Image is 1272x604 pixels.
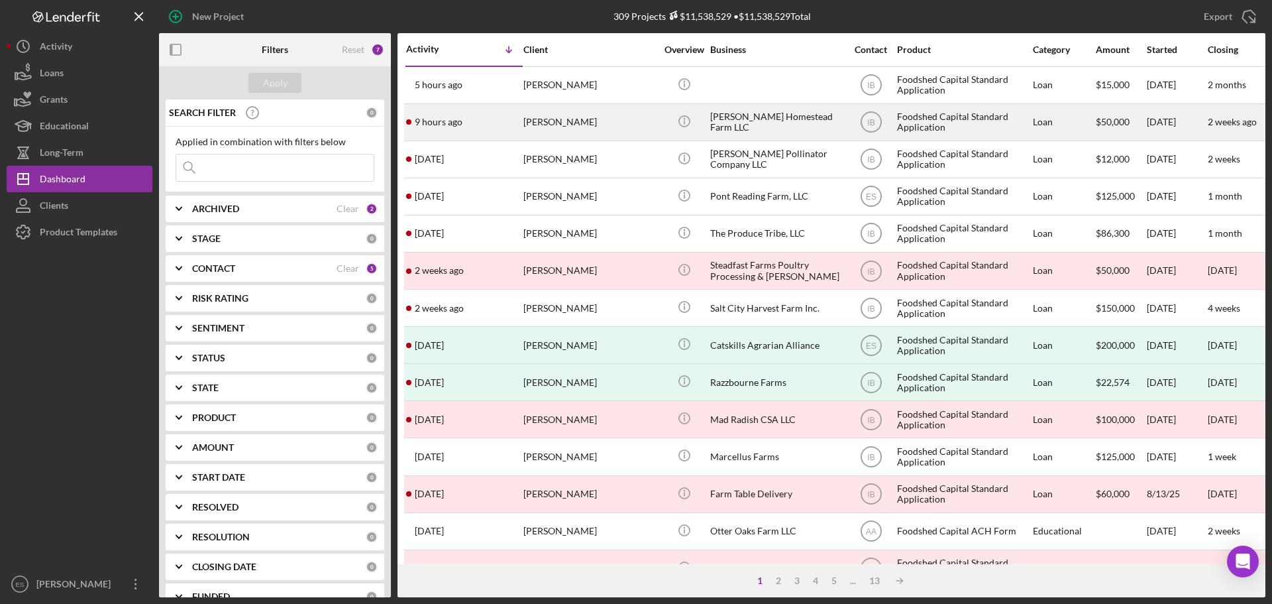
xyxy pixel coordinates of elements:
[366,382,378,394] div: 0
[415,452,444,462] time: 2025-08-21 15:21
[248,73,301,93] button: Apply
[40,33,72,63] div: Activity
[7,219,152,245] a: Product Templates
[415,563,444,574] time: 2025-08-06 14:30
[523,551,656,586] div: [PERSON_NAME]
[865,527,876,536] text: AA
[788,575,806,586] div: 3
[710,290,843,326] div: Salt City Harvest Farm Inc.
[1208,227,1242,239] time: 1 month
[1208,525,1240,536] time: 2 weeks
[867,229,874,239] text: IB
[897,105,1030,140] div: Foodshed Capital Standard Application
[1033,179,1094,214] div: Loan
[897,44,1030,55] div: Product
[1147,402,1206,437] div: [DATE]
[7,33,152,60] a: Activity
[1147,328,1206,363] div: [DATE]
[865,192,876,202] text: ES
[1096,227,1130,239] span: $86,300
[1208,265,1237,276] time: [DATE]
[263,73,288,93] div: Apply
[366,203,378,215] div: 2
[710,551,843,586] div: Agoria Market
[192,233,221,244] b: STAGE
[366,292,378,304] div: 0
[1033,44,1094,55] div: Category
[176,137,374,147] div: Applied in combination with filters below
[666,11,731,22] div: $11,538,529
[40,86,68,116] div: Grants
[415,526,444,536] time: 2025-08-06 20:48
[1227,546,1259,577] div: Open Intercom Messenger
[1033,365,1094,400] div: Loan
[1096,551,1145,586] div: $15,000
[192,3,244,30] div: New Project
[192,204,239,214] b: ARCHIVED
[806,575,825,586] div: 4
[710,179,843,214] div: Pont Reading Farm, LLC
[415,191,444,202] time: 2025-09-19 03:59
[710,439,843,474] div: Marcellus Farms
[710,105,843,140] div: [PERSON_NAME] Homestead Farm LLC
[1033,477,1094,512] div: Loan
[1208,153,1240,164] time: 2 weeks
[751,575,769,586] div: 1
[7,139,152,166] a: Long-Term
[523,253,656,288] div: [PERSON_NAME]
[897,551,1030,586] div: Foodshed Capital Standard Application
[192,323,244,333] b: SENTIMENT
[897,439,1030,474] div: Foodshed Capital Standard Application
[415,340,444,351] time: 2025-08-28 19:43
[1191,3,1265,30] button: Export
[1147,179,1206,214] div: [DATE]
[843,575,863,586] div: ...
[169,107,236,118] b: SEARCH FILTER
[342,44,364,55] div: Reset
[337,263,359,274] div: Clear
[366,531,378,543] div: 0
[523,477,656,512] div: [PERSON_NAME]
[371,43,384,56] div: 7
[1208,414,1237,425] time: [DATE]
[897,365,1030,400] div: Foodshed Capital Standard Application
[33,571,119,601] div: [PERSON_NAME]
[1096,79,1130,90] span: $15,000
[415,414,444,425] time: 2025-08-26 12:59
[192,412,236,423] b: PRODUCT
[366,561,378,573] div: 0
[659,44,709,55] div: Overview
[523,328,656,363] div: [PERSON_NAME]
[1033,402,1094,437] div: Loan
[415,80,462,90] time: 2025-09-26 14:13
[1147,44,1206,55] div: Started
[415,154,444,164] time: 2025-09-25 13:52
[710,142,843,177] div: [PERSON_NAME] Pollinator Company LLC
[897,514,1030,549] div: Foodshed Capital ACH Form
[1033,253,1094,288] div: Loan
[1096,253,1145,288] div: $50,000
[192,502,238,513] b: RESOLVED
[1033,328,1094,363] div: Loan
[40,219,117,249] div: Product Templates
[1033,216,1094,251] div: Loan
[897,477,1030,512] div: Foodshed Capital Standard Application
[1208,302,1240,314] time: 4 weeks
[1147,68,1206,103] div: [DATE]
[863,575,886,586] div: 13
[710,477,843,512] div: Farm Table Delivery
[710,402,843,437] div: Mad Radish CSA LLC
[897,328,1030,363] div: Foodshed Capital Standard Application
[523,44,656,55] div: Client
[825,575,843,586] div: 5
[1147,253,1206,288] div: [DATE]
[415,265,464,276] time: 2025-09-15 17:36
[846,44,896,55] div: Contact
[7,86,152,113] button: Grants
[415,228,444,239] time: 2025-09-16 17:39
[16,581,25,588] text: ES
[710,44,843,55] div: Business
[7,60,152,86] button: Loans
